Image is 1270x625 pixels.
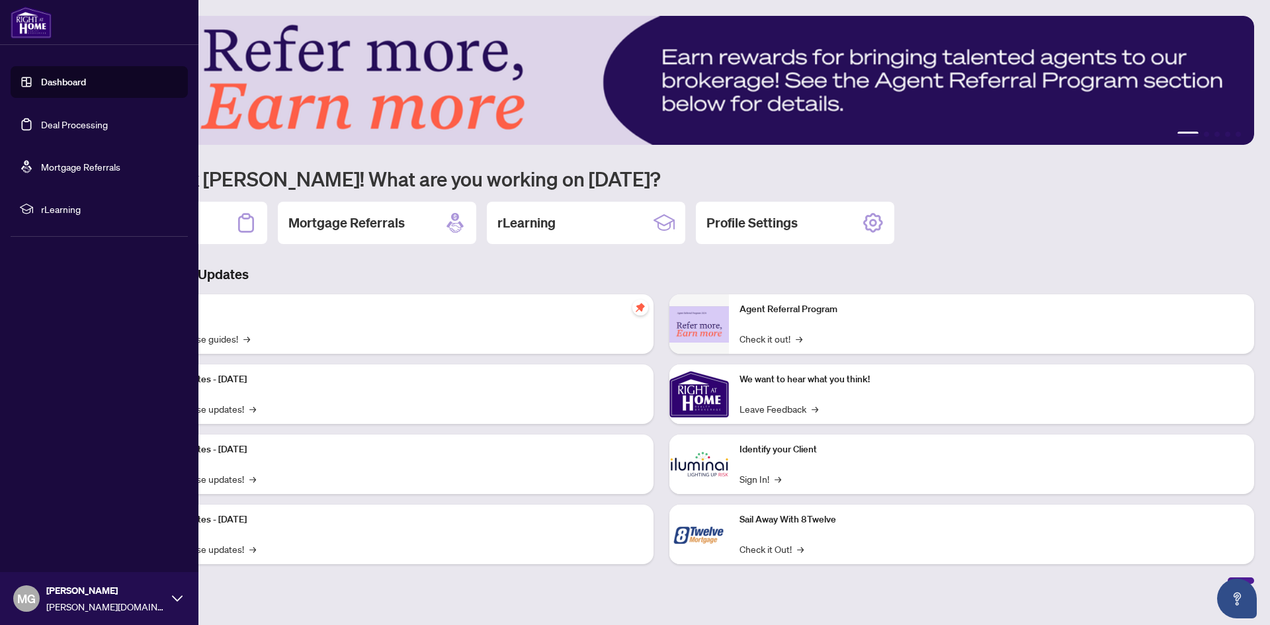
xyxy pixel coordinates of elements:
p: Identify your Client [740,442,1244,457]
img: Agent Referral Program [669,306,729,343]
img: We want to hear what you think! [669,364,729,424]
p: Platform Updates - [DATE] [139,372,643,387]
button: 5 [1236,132,1241,137]
h1: Welcome back [PERSON_NAME]! What are you working on [DATE]? [69,166,1254,191]
p: Agent Referral Program [740,302,1244,317]
a: Mortgage Referrals [41,161,120,173]
p: Platform Updates - [DATE] [139,513,643,527]
p: Self-Help [139,302,643,317]
span: → [249,542,256,556]
p: Sail Away With 8Twelve [740,513,1244,527]
h2: rLearning [497,214,556,232]
button: 3 [1214,132,1220,137]
span: MG [17,589,36,608]
h2: Profile Settings [706,214,798,232]
img: logo [11,7,52,38]
span: → [775,472,781,486]
h3: Brokerage & Industry Updates [69,265,1254,284]
button: 2 [1204,132,1209,137]
span: [PERSON_NAME][DOMAIN_NAME][EMAIL_ADDRESS][DOMAIN_NAME] [46,599,165,614]
img: Sail Away With 8Twelve [669,505,729,564]
span: → [249,472,256,486]
span: → [249,401,256,416]
span: → [243,331,250,346]
a: Check it out!→ [740,331,802,346]
p: Platform Updates - [DATE] [139,442,643,457]
span: → [812,401,818,416]
span: → [797,542,804,556]
span: → [796,331,802,346]
a: Check it Out!→ [740,542,804,556]
img: Identify your Client [669,435,729,494]
span: [PERSON_NAME] [46,583,165,598]
span: pushpin [632,300,648,315]
button: Open asap [1217,579,1257,618]
button: 1 [1177,132,1199,137]
p: We want to hear what you think! [740,372,1244,387]
a: Sign In!→ [740,472,781,486]
img: Slide 0 [69,16,1254,145]
a: Deal Processing [41,118,108,130]
a: Dashboard [41,76,86,88]
h2: Mortgage Referrals [288,214,405,232]
a: Leave Feedback→ [740,401,818,416]
button: 4 [1225,132,1230,137]
span: rLearning [41,202,179,216]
